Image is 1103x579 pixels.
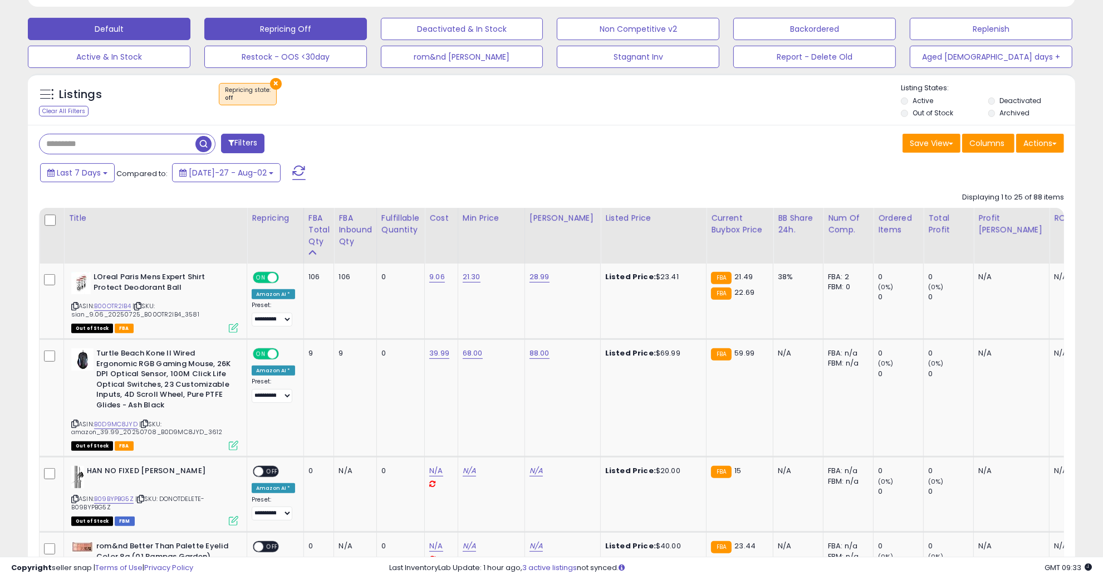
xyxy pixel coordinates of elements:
[557,18,719,40] button: Non Competitive v2
[711,466,732,478] small: FBA
[389,563,1092,573] div: Last InventoryLab Update: 1 hour ago, not synced.
[429,541,443,552] a: N/A
[252,483,295,493] div: Amazon AI *
[381,272,416,282] div: 0
[71,272,91,294] img: 31dTmFhSNpL._SL40_.jpg
[1054,272,1091,282] div: N/A
[11,562,52,573] strong: Copyright
[605,272,698,282] div: $23.41
[1016,134,1064,153] button: Actions
[39,106,89,116] div: Clear All Filters
[878,348,923,358] div: 0
[928,283,944,291] small: (0%)
[71,441,113,451] span: All listings that are currently out of stock and unavailable for purchase on Amazon
[962,134,1014,153] button: Columns
[530,212,596,224] div: [PERSON_NAME]
[878,477,894,486] small: (0%)
[252,301,295,327] div: Preset:
[913,96,933,105] label: Active
[87,466,222,479] b: HAN NO FIXED [PERSON_NAME]
[381,466,416,476] div: 0
[381,46,543,68] button: rom&nd [PERSON_NAME]
[116,168,168,179] span: Compared to:
[172,163,281,182] button: [DATE]-27 - Aug-02
[308,212,330,247] div: FBA Total Qty
[978,272,1041,282] div: N/A
[1054,212,1095,224] div: ROI
[339,348,368,358] div: 9
[71,494,204,511] span: | SKU: DONOTDELETE-B09BYPBG5Z
[828,282,865,292] div: FBM: 0
[381,212,420,236] div: Fulfillable Quantity
[463,541,476,552] a: N/A
[254,349,268,359] span: ON
[96,541,232,565] b: rom&nd Better Than Palette Eyelid Color 8g (01 Pampas Garden)
[928,466,973,476] div: 0
[878,369,923,379] div: 0
[252,212,299,224] div: Repricing
[463,465,476,476] a: N/A
[969,138,1004,149] span: Columns
[71,541,94,553] img: 417d66Pno1L._SL40_.jpg
[71,420,222,436] span: | SKU: amazon_39.99_20250708_B0D9MC8JYD_3612
[530,271,550,283] a: 28.99
[252,289,295,299] div: Amazon AI *
[463,212,520,224] div: Min Price
[71,348,238,449] div: ASIN:
[254,273,268,283] span: ON
[429,465,443,476] a: N/A
[308,466,326,476] div: 0
[270,78,282,90] button: ×
[878,292,923,302] div: 0
[71,517,113,526] span: All listings that are currently out of stock and unavailable for purchase on Amazon
[277,349,295,359] span: OFF
[928,348,973,358] div: 0
[778,272,815,282] div: 38%
[878,466,923,476] div: 0
[878,359,894,368] small: (0%)
[530,465,543,476] a: N/A
[733,18,896,40] button: Backordered
[711,541,732,553] small: FBA
[928,272,973,282] div: 0
[252,378,295,403] div: Preset:
[28,18,190,40] button: Default
[928,477,944,486] small: (0%)
[778,348,815,358] div: N/A
[115,324,134,333] span: FBA
[429,348,449,359] a: 39.99
[828,466,865,476] div: FBA: n/a
[189,167,267,178] span: [DATE]-27 - Aug-02
[828,476,865,486] div: FBM: n/a
[1054,541,1091,551] div: N/A
[1054,348,1091,358] div: N/A
[734,287,754,298] span: 22.69
[605,465,656,476] b: Listed Price:
[928,359,944,368] small: (0%)
[910,18,1072,40] button: Replenish
[95,562,143,573] a: Terms of Use
[71,348,94,371] img: 31IrcoKYy-L._SL40_.jpg
[734,465,741,476] span: 15
[605,348,656,358] b: Listed Price:
[252,366,295,376] div: Amazon AI *
[221,134,264,153] button: Filters
[71,466,238,524] div: ASIN:
[778,541,815,551] div: N/A
[828,272,865,282] div: FBA: 2
[878,486,923,497] div: 0
[999,96,1041,105] label: Deactivated
[778,466,815,476] div: N/A
[828,358,865,368] div: FBM: n/a
[605,212,702,224] div: Listed Price
[928,212,969,236] div: Total Profit
[225,94,271,102] div: off
[11,563,193,573] div: seller snap | |
[94,301,131,311] a: B00OTR2IB4
[59,87,102,103] h5: Listings
[711,348,732,361] small: FBA
[429,212,453,224] div: Cost
[204,18,367,40] button: Repricing Off
[828,348,865,358] div: FBA: n/a
[277,273,295,283] span: OFF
